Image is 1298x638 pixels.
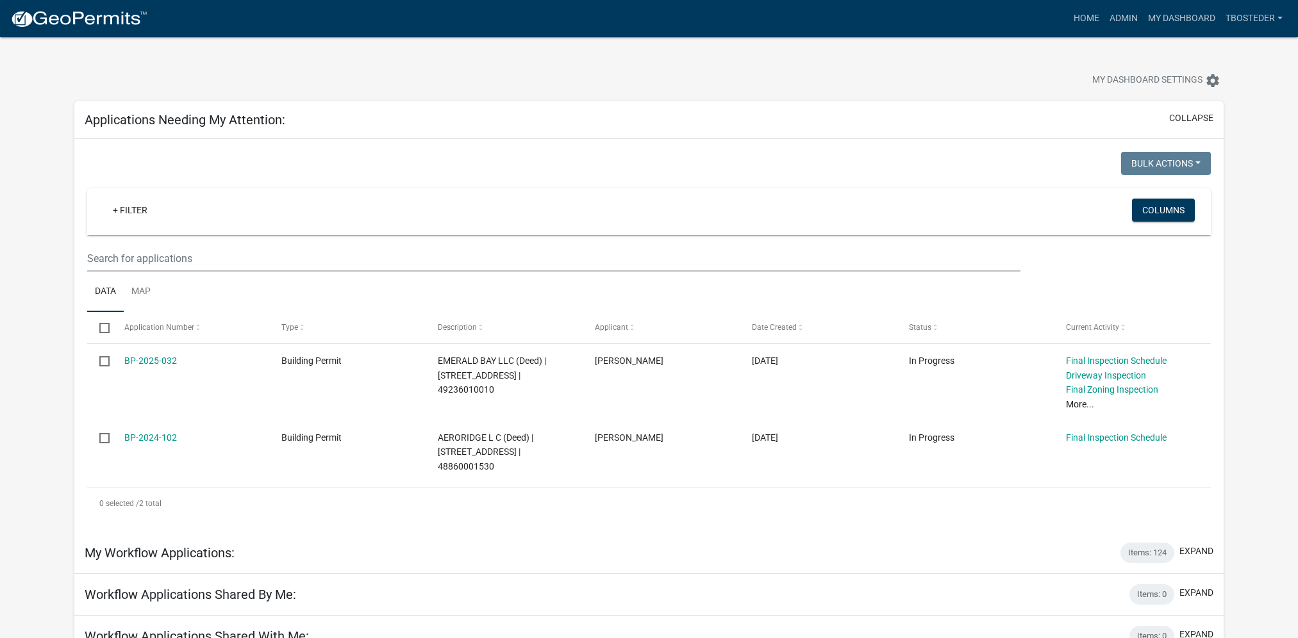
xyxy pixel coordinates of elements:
button: Columns [1132,199,1195,222]
input: Search for applications [87,245,1020,272]
a: More... [1066,399,1094,409]
span: AERORIDGE L C (Deed) | 1009 S JEFFERSON WAY | 48860001530 [438,432,533,472]
div: 2 total [87,487,1211,519]
datatable-header-cell: Status [897,312,1054,343]
datatable-header-cell: Type [269,312,426,343]
span: Current Activity [1066,323,1119,332]
a: BP-2024-102 [124,432,177,443]
div: collapse [74,139,1224,532]
span: Application Number [124,323,194,332]
span: Status [909,323,931,332]
datatable-header-cell: Applicant [583,312,740,343]
datatable-header-cell: Current Activity [1053,312,1210,343]
a: Admin [1104,6,1143,31]
span: Applicant [595,323,628,332]
button: expand [1179,586,1213,600]
i: settings [1205,73,1220,88]
span: tyler [595,432,663,443]
span: In Progress [909,356,954,366]
a: Data [87,272,124,313]
a: Final Inspection Schedule [1066,356,1167,366]
h5: Workflow Applications Shared By Me: [85,587,296,602]
span: 01/14/2025 [752,356,778,366]
datatable-header-cell: Date Created [740,312,897,343]
datatable-header-cell: Application Number [112,312,269,343]
a: + Filter [103,199,158,222]
h5: Applications Needing My Attention: [85,112,285,127]
a: Final Inspection Schedule [1066,432,1167,443]
div: Items: 0 [1129,584,1174,605]
span: 0 selected / [99,499,139,508]
span: Angie Steigerwald [595,356,663,366]
a: Final Zoning Inspection [1066,384,1158,395]
span: Type [281,323,298,332]
a: Driveway Inspection [1066,370,1146,380]
a: Home [1069,6,1104,31]
datatable-header-cell: Select [87,312,112,343]
button: collapse [1169,111,1213,125]
span: In Progress [909,432,954,443]
div: Items: 124 [1120,543,1174,563]
a: BP-2025-032 [124,356,177,366]
span: Date Created [752,323,797,332]
a: My Dashboard [1143,6,1220,31]
button: expand [1179,544,1213,558]
span: My Dashboard Settings [1092,73,1202,88]
span: Building Permit [281,432,342,443]
span: Description [438,323,477,332]
button: Bulk Actions [1121,152,1211,175]
span: Building Permit [281,356,342,366]
a: tbosteder [1220,6,1288,31]
datatable-header-cell: Description [426,312,583,343]
h5: My Workflow Applications: [85,545,235,560]
a: Map [124,272,158,313]
span: 07/31/2024 [752,432,778,443]
button: My Dashboard Settingssettings [1082,68,1231,93]
span: EMERALD BAY LLC (Deed) | 2103 N JEFFERSON WAY | 49236010010 [438,356,546,395]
